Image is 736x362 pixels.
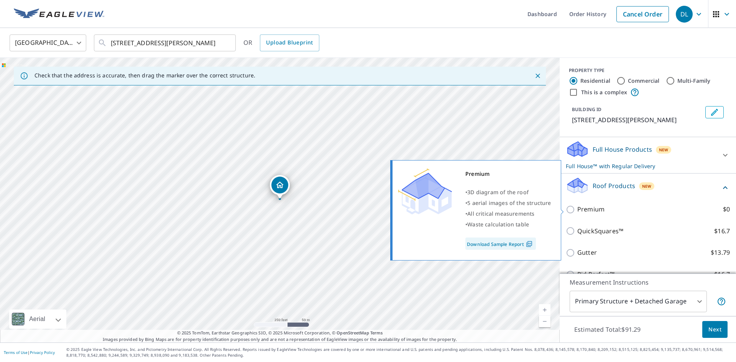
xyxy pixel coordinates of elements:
[270,175,290,199] div: Dropped pin, building 1, Residential property, 84 Marlow St Cranston, RI 02920
[570,278,726,287] p: Measurement Instructions
[266,38,313,48] span: Upload Blueprint
[4,350,28,355] a: Terms of Use
[467,210,534,217] span: All critical measurements
[572,106,601,113] p: BUILDING ID
[533,71,543,81] button: Close
[524,241,534,247] img: Pdf Icon
[702,321,728,338] button: Next
[708,325,721,334] span: Next
[580,77,610,85] label: Residential
[66,347,732,358] p: © 2025 Eagle View Technologies, Inc. and Pictometry International Corp. All Rights Reserved. Repo...
[398,169,452,215] img: Premium
[570,291,707,312] div: Primary Structure + Detached Garage
[569,67,727,74] div: PROPERTY TYPE
[467,199,551,206] span: 5 aerial images of the structure
[243,34,319,51] div: OR
[659,147,669,153] span: New
[593,181,635,190] p: Roof Products
[467,188,529,196] span: 3D diagram of the roof
[465,208,551,219] div: •
[14,8,104,20] img: EV Logo
[581,88,627,96] label: This is a complex
[568,321,647,338] p: Estimated Total: $91.29
[465,198,551,208] div: •
[10,32,86,54] div: [GEOGRAPHIC_DATA]
[260,34,319,51] a: Upload Blueprint
[717,297,726,306] span: Your report will include the primary structure and a detached garage if one exists.
[465,169,551,179] div: Premium
[539,304,550,316] a: Current Level 17, Zoom In
[714,226,730,236] p: $16.7
[616,6,669,22] a: Cancel Order
[566,140,730,170] div: Full House ProductsNewFull House™ with Regular Delivery
[723,205,730,214] p: $0
[628,77,660,85] label: Commercial
[572,115,702,124] p: [STREET_ADDRESS][PERSON_NAME]
[566,177,730,198] div: Roof ProductsNew
[566,162,716,170] p: Full House™ with Regular Delivery
[27,310,48,329] div: Aerial
[705,106,724,118] button: Edit building 1
[577,248,597,257] p: Gutter
[467,221,529,228] span: Waste calculation table
[4,350,55,355] p: |
[677,77,711,85] label: Multi-Family
[676,6,693,23] div: DL
[465,187,551,198] div: •
[30,350,55,355] a: Privacy Policy
[111,32,220,54] input: Search by address or latitude-longitude
[465,238,536,250] a: Download Sample Report
[370,330,383,336] a: Terms
[177,330,383,336] span: © 2025 TomTom, Earthstar Geographics SIO, © 2025 Microsoft Corporation, ©
[577,226,623,236] p: QuickSquares™
[9,310,66,329] div: Aerial
[539,316,550,327] a: Current Level 17, Zoom Out
[642,183,652,189] span: New
[34,72,255,79] p: Check that the address is accurate, then drag the marker over the correct structure.
[711,248,730,257] p: $13.79
[593,145,652,154] p: Full House Products
[465,219,551,230] div: •
[577,270,614,279] p: Bid Perfect™
[337,330,369,336] a: OpenStreetMap
[577,205,605,214] p: Premium
[714,270,730,279] p: $16.7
